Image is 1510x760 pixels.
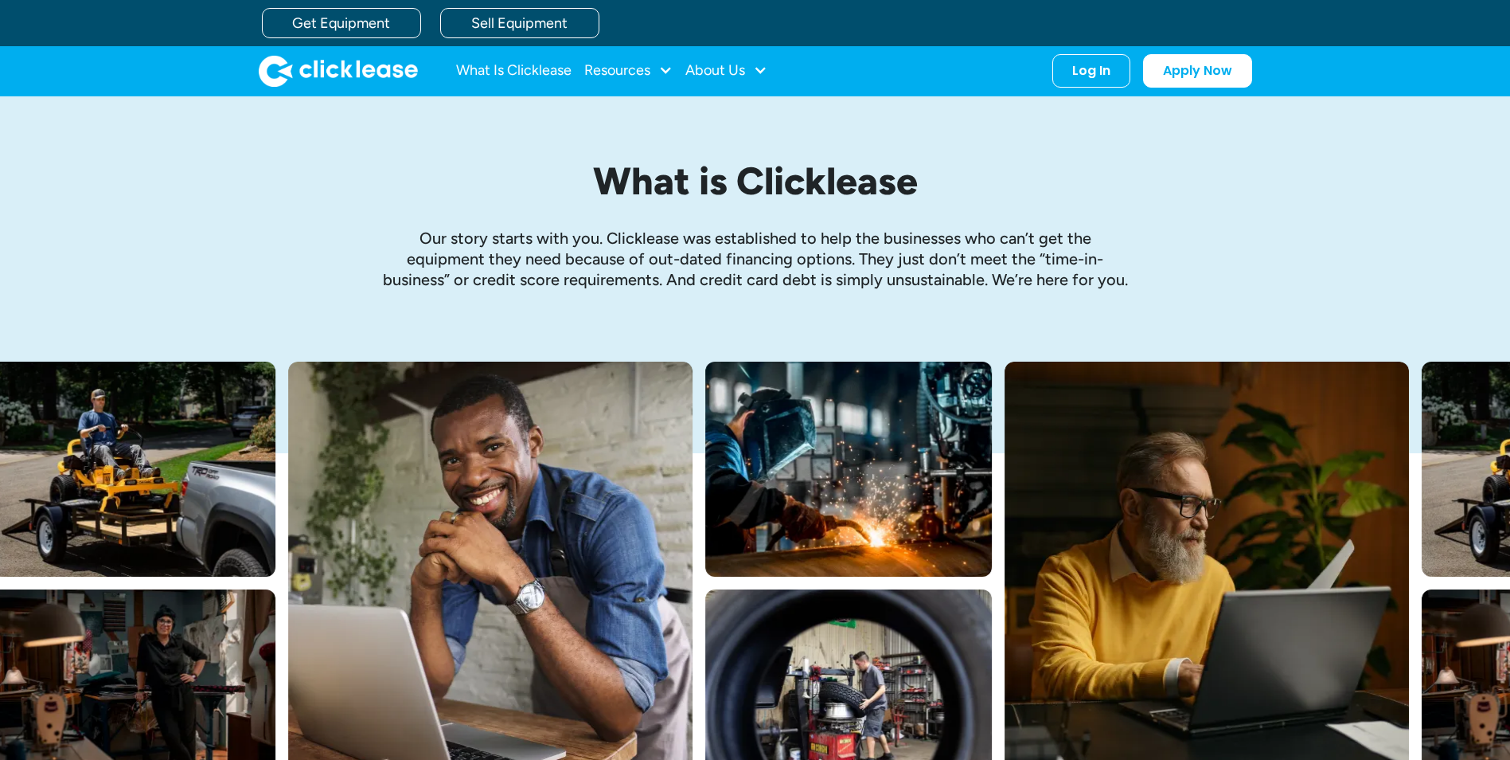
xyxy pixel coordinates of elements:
div: Log In [1072,63,1110,79]
h1: What is Clicklease [381,160,1130,202]
a: What Is Clicklease [456,55,572,87]
a: Sell Equipment [440,8,599,38]
img: A welder in a large mask working on a large pipe [705,362,992,577]
a: home [259,55,418,87]
a: Apply Now [1143,54,1252,88]
p: Our story starts with you. Clicklease was established to help the businesses who can’t get the eq... [381,228,1130,290]
div: Resources [584,55,673,87]
img: Clicklease logo [259,55,418,87]
div: About Us [685,55,767,87]
a: Get Equipment [262,8,421,38]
